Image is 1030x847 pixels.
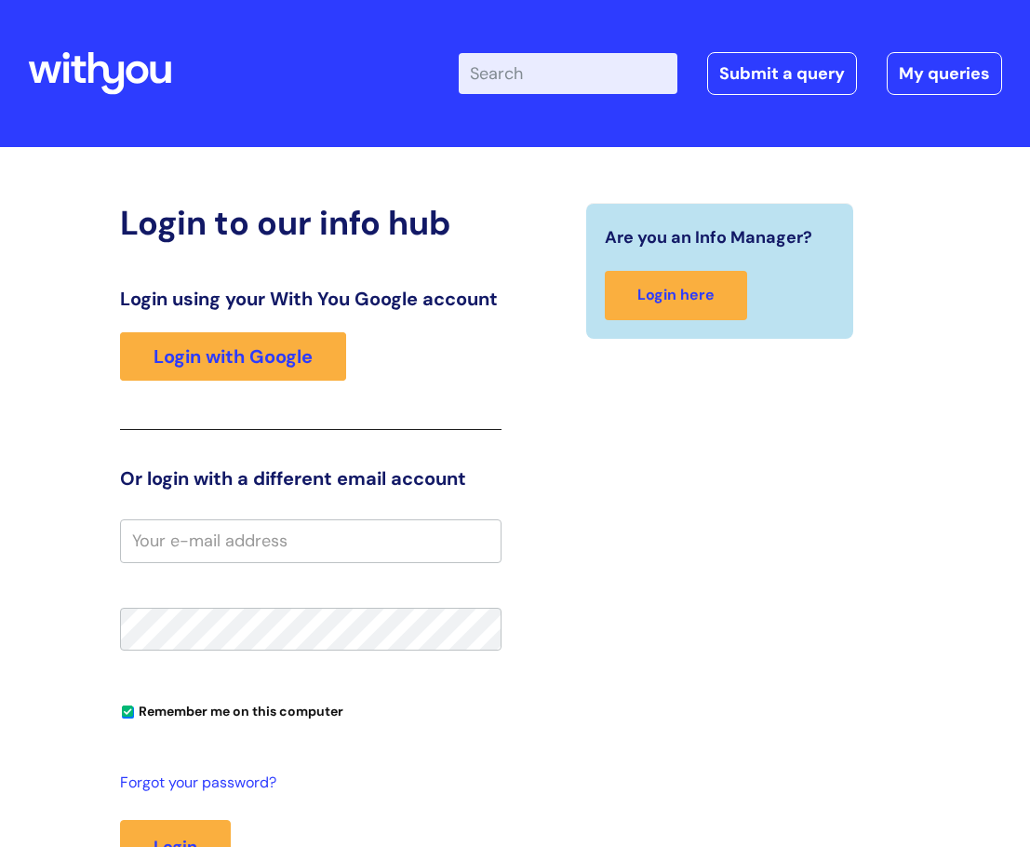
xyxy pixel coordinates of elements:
[120,519,502,562] input: Your e-mail address
[605,271,747,320] a: Login here
[120,695,502,725] div: You can uncheck this option if you're logging in from a shared device
[707,52,857,95] a: Submit a query
[605,222,812,252] span: Are you an Info Manager?
[120,770,492,797] a: Forgot your password?
[120,467,502,490] h3: Or login with a different email account
[122,706,134,719] input: Remember me on this computer
[120,332,346,381] a: Login with Google
[120,699,343,719] label: Remember me on this computer
[120,288,502,310] h3: Login using your With You Google account
[459,53,677,94] input: Search
[120,203,502,243] h2: Login to our info hub
[887,52,1002,95] a: My queries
